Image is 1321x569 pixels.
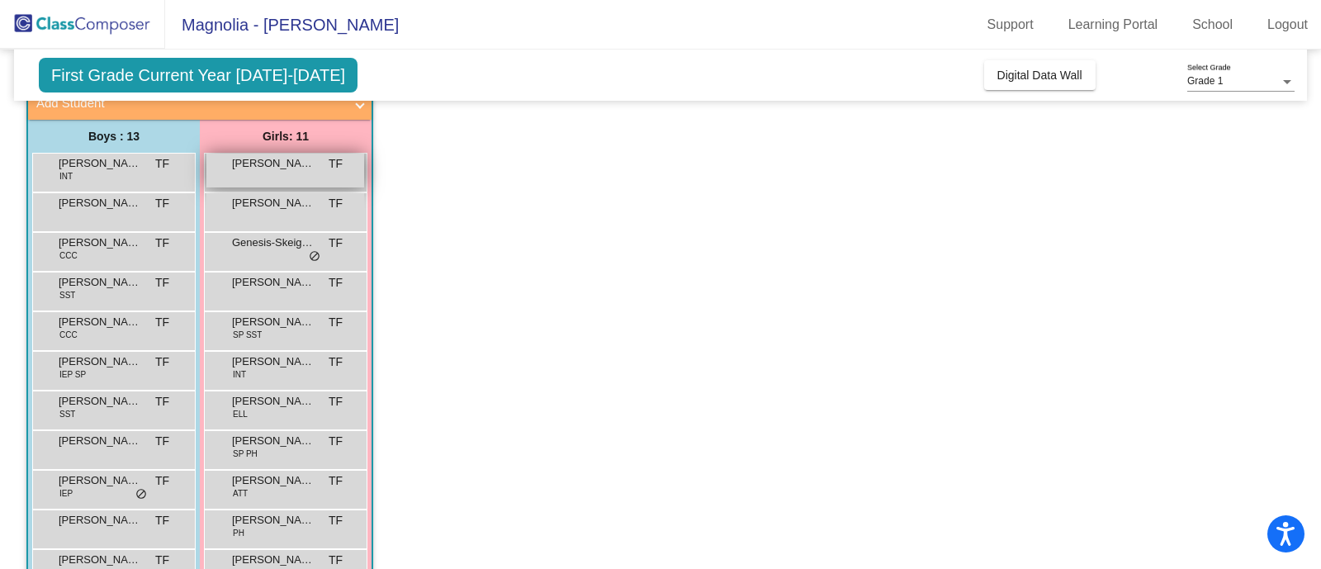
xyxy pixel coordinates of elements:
span: [PERSON_NAME] [232,512,315,529]
button: Digital Data Wall [984,60,1096,90]
span: TF [155,393,169,410]
span: IEP [59,487,73,500]
span: Genesis-Skeigh Price [232,235,315,251]
span: [PERSON_NAME] [59,552,141,568]
span: [PERSON_NAME] [59,433,141,449]
span: TF [329,274,343,292]
span: TF [329,552,343,569]
span: ATT [233,487,248,500]
span: TF [155,472,169,490]
span: do_not_disturb_alt [135,488,147,501]
span: TF [155,235,169,252]
span: SST [59,408,75,420]
span: TF [155,195,169,212]
span: TF [329,512,343,529]
span: [PERSON_NAME] [59,274,141,291]
span: Grade 1 [1187,75,1223,87]
span: TF [155,314,169,331]
span: TF [155,512,169,529]
span: [PERSON_NAME] [232,195,315,211]
span: [PERSON_NAME] [59,512,141,529]
span: TF [329,155,343,173]
span: TF [155,433,169,450]
span: TF [329,235,343,252]
a: Learning Portal [1055,12,1172,38]
span: TF [329,433,343,450]
span: [PERSON_NAME] St [PERSON_NAME] [232,433,315,449]
span: ELL [233,408,248,420]
span: INT [59,170,73,183]
div: Boys : 13 [28,120,200,153]
span: [PERSON_NAME] [59,472,141,489]
span: IEP SP [59,368,86,381]
span: TF [329,393,343,410]
span: SST [59,289,75,301]
span: [PERSON_NAME] [232,552,315,568]
span: [PERSON_NAME] [232,353,315,370]
span: TF [329,353,343,371]
a: Logout [1254,12,1321,38]
span: [PERSON_NAME] [59,195,141,211]
span: do_not_disturb_alt [309,250,320,263]
span: TF [329,195,343,212]
span: [PERSON_NAME] [232,314,315,330]
a: Support [974,12,1047,38]
span: TF [155,274,169,292]
mat-panel-title: Add Student [36,94,343,113]
span: CCC [59,249,78,262]
span: [PERSON_NAME] [232,155,315,172]
span: [PERSON_NAME] [59,353,141,370]
span: TF [329,472,343,490]
span: [PERSON_NAME] [232,472,315,489]
span: TF [155,155,169,173]
div: Girls: 11 [200,120,372,153]
mat-expansion-panel-header: Add Student [28,87,372,120]
span: TF [155,552,169,569]
span: SP PH [233,448,258,460]
a: School [1179,12,1246,38]
span: [PERSON_NAME] [232,274,315,291]
span: TF [155,353,169,371]
span: PH [233,527,244,539]
span: SP SST [233,329,262,341]
span: [PERSON_NAME] [59,314,141,330]
span: [PERSON_NAME] [232,393,315,410]
span: INT [233,368,246,381]
span: [PERSON_NAME] [59,393,141,410]
span: Digital Data Wall [997,69,1082,82]
span: CCC [59,329,78,341]
span: Magnolia - [PERSON_NAME] [165,12,399,38]
span: First Grade Current Year [DATE]-[DATE] [39,58,357,92]
span: [PERSON_NAME] [59,235,141,251]
span: TF [329,314,343,331]
span: [PERSON_NAME] [59,155,141,172]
